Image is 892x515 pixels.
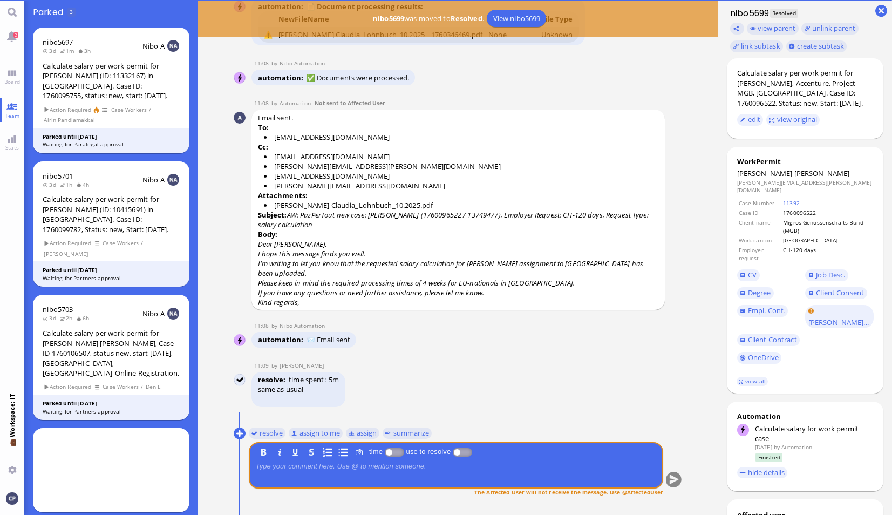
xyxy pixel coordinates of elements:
[249,427,286,439] button: resolve
[307,73,410,83] span: ✅ Documents were processed.
[755,443,772,451] span: [DATE]
[373,13,404,23] b: nibo5699
[271,322,280,329] span: by
[264,171,659,181] li: [EMAIL_ADDRESS][DOMAIN_NAME]
[738,199,782,207] td: Case Number
[43,274,180,282] div: Waiting for Partners approval
[254,99,271,107] span: 11:08
[727,7,769,19] h1: nibo5699
[59,181,76,188] span: 1h
[315,99,385,107] span: Not sent to Affected User
[755,453,782,462] span: Finished
[805,305,874,328] a: [PERSON_NAME]...
[737,411,874,421] div: Automation
[737,334,800,346] a: Client Contract
[264,161,659,171] li: [PERSON_NAME][EMAIL_ADDRESS][PERSON_NAME][DOMAIN_NAME]
[258,113,659,307] span: Email sent.
[451,13,482,23] b: Resolved
[816,288,864,297] span: Client Consent
[258,191,308,200] strong: Attachments:
[2,78,23,85] span: Board
[254,362,271,369] span: 11:09
[774,443,780,451] span: by
[167,174,179,186] img: NA
[741,41,780,51] span: link subtask
[280,99,310,107] span: automation@bluelakelegal.com
[271,59,280,67] span: by
[141,239,144,248] span: /
[142,309,165,319] span: Nibo A
[70,8,73,16] span: 3
[141,382,144,391] span: /
[737,168,793,178] span: [PERSON_NAME]
[737,269,760,281] a: CV
[43,37,73,47] a: nibo5697
[383,427,432,439] button: summarize
[271,99,280,107] span: by
[748,270,757,280] span: CV
[44,249,88,259] span: [PERSON_NAME]
[43,171,73,181] span: nibo5701
[258,384,339,394] p: same as usual
[43,61,179,101] div: Calculate salary per work permit for [PERSON_NAME] (ID: 11332167) in [GEOGRAPHIC_DATA]. Case ID: ...
[264,181,659,191] li: [PERSON_NAME][EMAIL_ADDRESS][DOMAIN_NAME]
[258,249,659,278] p: I hope this message finds you well. I'm writing to let you know that the requested salary calcula...
[149,105,152,114] span: /
[254,59,271,67] span: 11:08
[737,157,874,166] div: WorkPermit
[59,47,78,55] span: 1m
[258,288,659,297] p: If you have any questions or need further assistance, please let me know.
[737,68,874,108] div: Calculate salary per work permit for [PERSON_NAME], Accenture, Project MGB, [GEOGRAPHIC_DATA]. Ca...
[2,112,23,119] span: Team
[808,317,869,327] span: [PERSON_NAME]...
[103,382,139,391] span: Case Workers
[258,73,307,83] span: automation
[234,112,246,124] img: Automation
[755,424,874,443] div: Calculate salary for work permit case
[59,314,76,322] span: 2h
[44,382,92,391] span: Action Required
[289,375,325,384] span: time spent
[111,105,147,114] span: Case Workers
[33,6,66,18] span: Parked
[43,181,59,188] span: 3d
[145,382,161,391] span: Den E
[313,99,385,107] span: -
[737,114,764,126] button: edit
[737,377,768,386] a: view all
[234,335,246,347] img: Nibo Automation
[404,448,453,456] label: use to resolve
[805,287,867,299] a: Client Consent
[786,40,847,52] button: create subtask
[453,448,472,456] p-inputswitch: use to resolve
[43,304,73,314] a: nibo5703
[43,133,180,141] div: Parked until [DATE]
[234,374,246,386] img: Anand Pazhenkottil
[258,297,659,307] p: Kind regards,
[782,246,873,262] td: CH-120 days
[43,140,180,148] div: Waiting for Paralegal approval
[44,105,92,114] span: Action Required
[103,239,139,248] span: Case Workers
[167,40,179,52] img: NA
[748,288,771,297] span: Degree
[748,306,785,315] span: Empl. Conf.
[264,200,659,210] li: [PERSON_NAME] Claudia_Lohnbuch_10.2025.pdf
[766,114,820,126] button: view original
[44,116,96,125] span: Airin Pandiamakkal
[730,23,744,35] button: Copy ticket nibo5699 link to clipboard
[43,47,59,55] span: 3d
[76,314,93,322] span: 6h
[258,446,270,458] button: B
[271,362,280,369] span: by
[782,236,873,245] td: [GEOGRAPHIC_DATA]
[738,208,782,217] td: Case ID
[737,467,788,479] button: hide details
[305,446,317,458] button: S
[280,362,324,369] span: anand.pazhenkottil@bluelakelegal.com
[801,23,859,35] button: unlink parent
[737,287,774,299] a: Degree
[76,181,93,188] span: 4h
[794,168,850,178] span: [PERSON_NAME]
[43,408,180,416] div: Waiting for Partners approval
